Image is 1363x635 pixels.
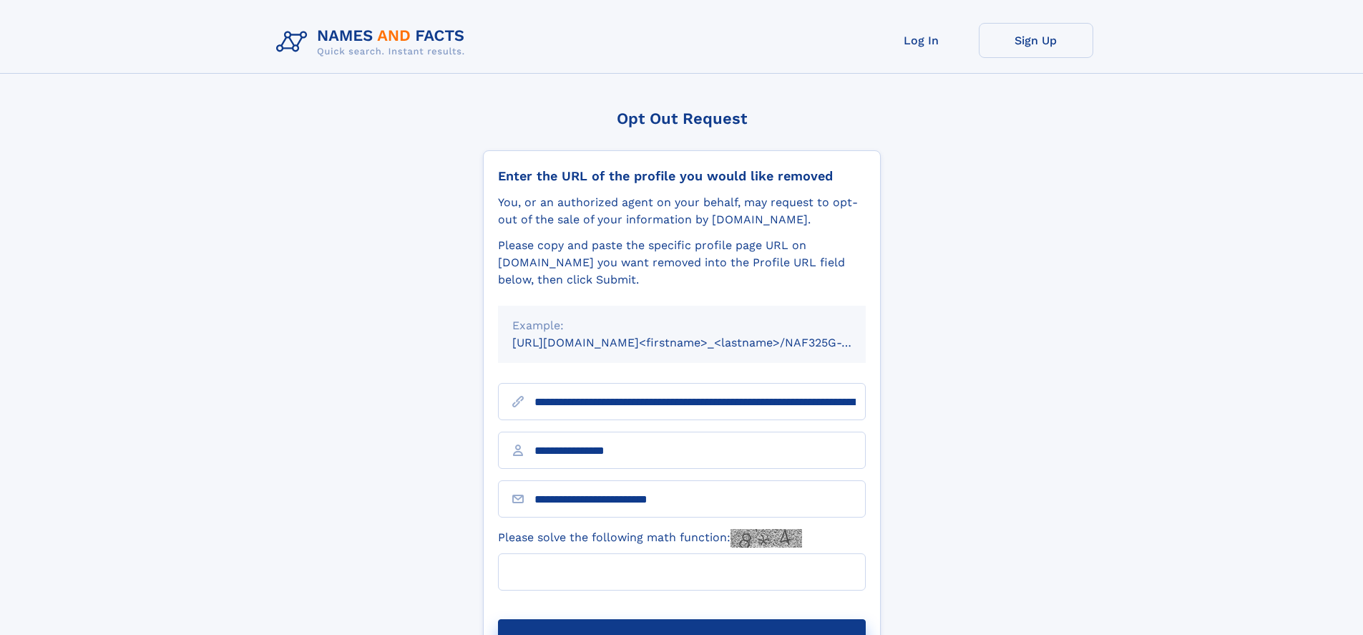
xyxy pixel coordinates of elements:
a: Log In [864,23,979,58]
a: Sign Up [979,23,1093,58]
div: Example: [512,317,851,334]
label: Please solve the following math function: [498,529,802,548]
div: Opt Out Request [483,110,881,127]
div: Please copy and paste the specific profile page URL on [DOMAIN_NAME] you want removed into the Pr... [498,237,866,289]
small: [URL][DOMAIN_NAME]<firstname>_<lastname>/NAF325G-xxxxxxxx [512,336,893,349]
div: You, or an authorized agent on your behalf, may request to opt-out of the sale of your informatio... [498,194,866,228]
div: Enter the URL of the profile you would like removed [498,168,866,184]
img: Logo Names and Facts [270,23,477,62]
